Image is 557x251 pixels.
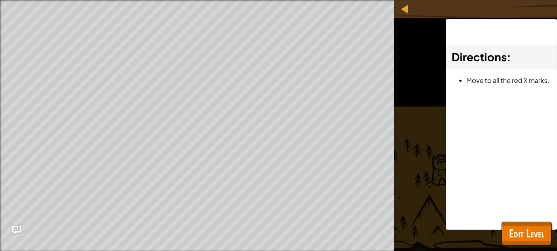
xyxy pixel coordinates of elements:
li: Move to all the red X marks. [466,75,551,86]
span: Edit Level [509,226,544,241]
h3: : [452,49,551,65]
button: Ask AI [12,226,21,234]
button: Edit Level [502,222,551,245]
span: Directions [452,50,507,64]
